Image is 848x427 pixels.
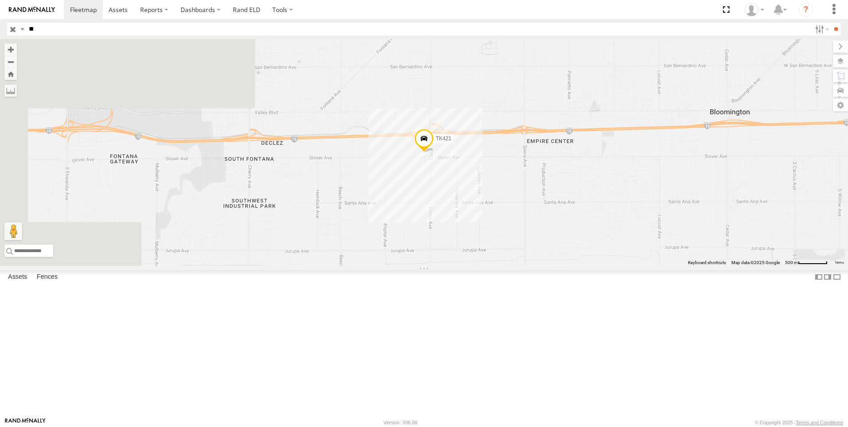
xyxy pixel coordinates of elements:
label: Hide Summary Table [832,270,841,283]
a: Terms (opens in new tab) [835,261,844,265]
button: Keyboard shortcuts [688,260,726,266]
div: Norma Casillas [742,3,767,16]
label: Dock Summary Table to the Right [823,270,832,283]
div: © Copyright 2025 - [755,420,843,425]
label: Dock Summary Table to the Left [814,270,823,283]
label: Search Query [19,23,26,36]
span: TK421 [436,135,451,141]
button: Drag Pegman onto the map to open Street View [4,222,22,240]
button: Map Scale: 500 m per 63 pixels [782,260,830,266]
button: Zoom in [4,43,17,55]
label: Fences [32,271,62,283]
a: Terms and Conditions [796,420,843,425]
span: 500 m [785,260,798,265]
img: rand-logo.svg [9,7,55,13]
button: Zoom Home [4,68,17,80]
div: Version: 306.00 [384,420,417,425]
label: Assets [4,271,31,283]
a: Visit our Website [5,418,46,427]
button: Zoom out [4,55,17,68]
span: Map data ©2025 Google [731,260,780,265]
label: Search Filter Options [812,23,831,36]
i: ? [799,3,813,17]
label: Measure [4,84,17,97]
label: Map Settings [833,99,848,111]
